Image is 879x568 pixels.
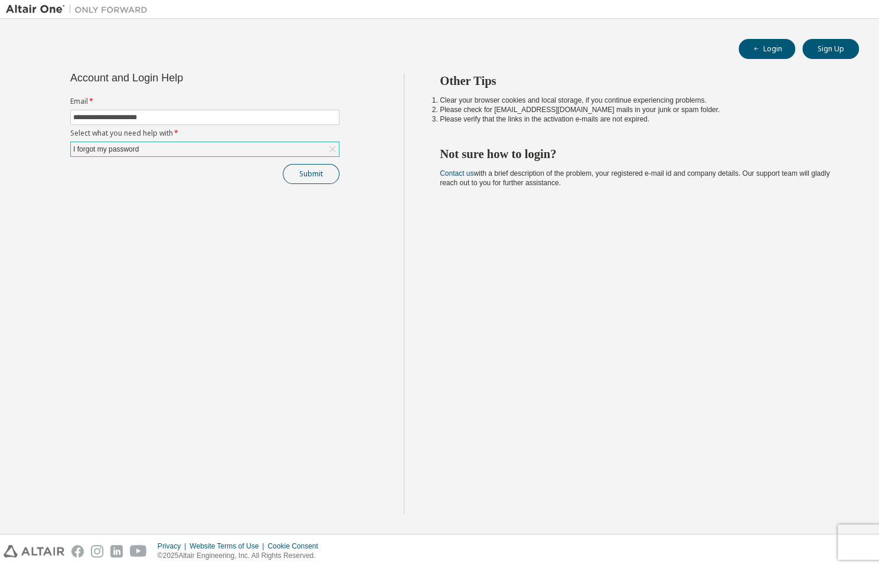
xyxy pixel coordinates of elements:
[440,73,838,88] h2: Other Tips
[4,545,64,557] img: altair_logo.svg
[158,541,189,551] div: Privacy
[189,541,267,551] div: Website Terms of Use
[110,545,123,557] img: linkedin.svg
[739,39,795,59] button: Login
[267,541,325,551] div: Cookie Consent
[440,169,473,178] a: Contact us
[440,114,838,124] li: Please verify that the links in the activation e-mails are not expired.
[6,4,153,15] img: Altair One
[70,129,339,138] label: Select what you need help with
[158,551,325,561] p: © 2025 Altair Engineering, Inc. All Rights Reserved.
[802,39,859,59] button: Sign Up
[70,97,339,106] label: Email
[130,545,147,557] img: youtube.svg
[440,169,829,187] span: with a brief description of the problem, your registered e-mail id and company details. Our suppo...
[91,545,103,557] img: instagram.svg
[440,96,838,105] li: Clear your browser cookies and local storage, if you continue experiencing problems.
[440,105,838,114] li: Please check for [EMAIL_ADDRESS][DOMAIN_NAME] mails in your junk or spam folder.
[71,545,84,557] img: facebook.svg
[71,142,339,156] div: I forgot my password
[440,146,838,162] h2: Not sure how to login?
[70,73,286,83] div: Account and Login Help
[283,164,339,184] button: Submit
[71,143,140,156] div: I forgot my password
